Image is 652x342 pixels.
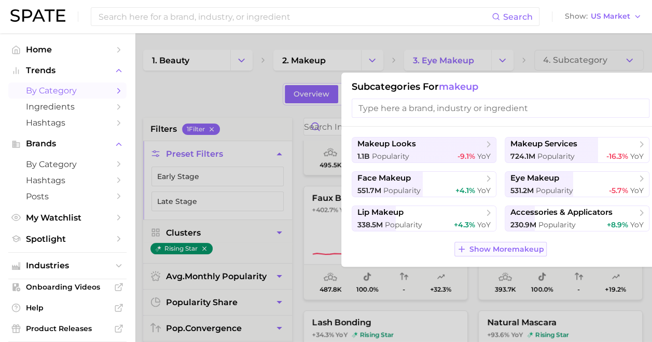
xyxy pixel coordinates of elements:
[8,42,127,58] a: Home
[630,152,644,161] span: YoY
[26,66,109,75] span: Trends
[510,152,535,161] span: 724.1m
[8,136,127,152] button: Brands
[8,279,127,295] a: Onboarding Videos
[565,13,588,19] span: Show
[8,188,127,204] a: Posts
[357,139,416,149] span: makeup looks
[8,156,127,172] a: by Category
[357,152,370,161] span: 1.1b
[477,152,491,161] span: YoY
[26,213,109,223] span: My Watchlist
[26,303,109,312] span: Help
[26,234,109,244] span: Spotlight
[505,137,649,163] button: makeup services724.1m Popularity-16.3% YoY
[630,220,644,229] span: YoY
[457,152,475,161] span: -9.1%
[8,115,127,131] a: Hashtags
[357,173,411,183] span: face makeup
[510,173,559,183] span: eye makeup
[607,220,628,229] span: +8.9%
[8,99,127,115] a: Ingredients
[26,282,109,292] span: Onboarding Videos
[630,186,644,195] span: YoY
[26,139,109,148] span: Brands
[26,102,109,112] span: Ingredients
[8,300,127,316] a: Help
[562,10,644,23] button: ShowUS Market
[8,172,127,188] a: Hashtags
[505,171,649,197] button: eye makeup531.2m Popularity-5.7% YoY
[26,86,109,95] span: by Category
[357,220,383,229] span: 338.5m
[26,175,109,185] span: Hashtags
[10,9,65,22] img: SPATE
[510,220,536,229] span: 230.9m
[26,118,109,128] span: Hashtags
[439,81,478,92] span: makeup
[26,45,109,54] span: Home
[352,99,649,118] input: Type here a brand, industry or ingredient
[352,137,496,163] button: makeup looks1.1b Popularity-9.1% YoY
[372,152,409,161] span: Popularity
[8,231,127,247] a: Spotlight
[505,206,649,231] button: accessories & applicators230.9m Popularity+8.9% YoY
[477,220,491,229] span: YoY
[352,81,649,92] h1: Subcategories for
[510,139,577,149] span: makeup services
[477,186,491,195] span: YoY
[383,186,421,195] span: Popularity
[352,206,496,231] button: lip makeup338.5m Popularity+4.3% YoY
[469,245,544,254] span: Show More makeup
[609,186,628,195] span: -5.7%
[503,12,533,22] span: Search
[591,13,630,19] span: US Market
[454,242,547,256] button: Show Moremakeup
[606,152,628,161] span: -16.3%
[8,83,127,99] a: by Category
[8,63,127,78] button: Trends
[357,208,404,217] span: lip makeup
[8,321,127,336] a: Product Releases
[537,152,575,161] span: Popularity
[8,258,127,273] button: Industries
[352,171,496,197] button: face makeup551.7m Popularity+4.1% YoY
[510,186,534,195] span: 531.2m
[454,220,475,229] span: +4.3%
[26,159,109,169] span: by Category
[26,324,109,333] span: Product Releases
[536,186,573,195] span: Popularity
[357,186,381,195] span: 551.7m
[26,191,109,201] span: Posts
[510,208,613,217] span: accessories & applicators
[538,220,576,229] span: Popularity
[98,8,492,25] input: Search here for a brand, industry, or ingredient
[385,220,422,229] span: Popularity
[26,261,109,270] span: Industries
[455,186,475,195] span: +4.1%
[8,210,127,226] a: My Watchlist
